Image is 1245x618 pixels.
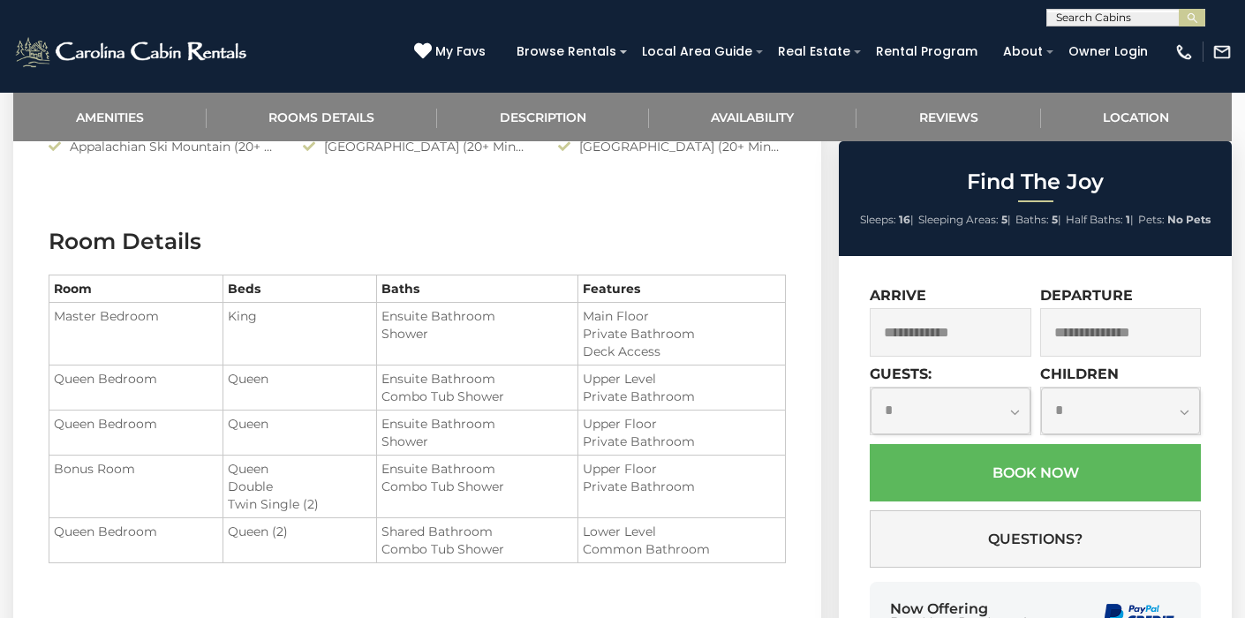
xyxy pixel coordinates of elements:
span: Sleeping Areas: [918,213,999,226]
span: King [228,308,257,324]
a: Amenities [13,93,207,141]
a: Real Estate [769,38,859,65]
td: Queen Bedroom [49,366,223,411]
li: Shower [381,325,573,343]
a: Rooms Details [207,93,438,141]
li: Upper Level [583,370,781,388]
li: Main Floor [583,307,781,325]
strong: No Pets [1167,213,1211,226]
li: Combo Tub Shower [381,478,573,495]
strong: 16 [899,213,910,226]
li: Ensuite Bathroom [381,460,573,478]
li: | [860,208,914,231]
a: Owner Login [1060,38,1157,65]
td: Bonus Room [49,456,223,518]
th: Baths [376,275,577,303]
strong: 5 [1001,213,1007,226]
label: Children [1040,366,1119,382]
a: Browse Rentals [508,38,625,65]
button: Questions? [870,510,1201,568]
li: Private Bathroom [583,325,781,343]
img: White-1-2.png [13,34,252,70]
label: Departure [1040,287,1133,304]
a: Description [437,93,649,141]
li: Ensuite Bathroom [381,307,573,325]
li: Shower [381,433,573,450]
li: Combo Tub Shower [381,388,573,405]
li: Shared Bathroom [381,523,573,540]
img: phone-regular-white.png [1174,42,1194,62]
li: Queen [228,460,371,478]
li: Ensuite Bathroom [381,415,573,433]
div: [GEOGRAPHIC_DATA] (20+ Minute Drive) [545,138,799,155]
span: Queen [228,371,268,387]
li: Private Bathroom [583,388,781,405]
span: Sleeps: [860,213,896,226]
li: Combo Tub Shower [381,540,573,558]
span: Pets: [1138,213,1165,226]
a: About [994,38,1052,65]
li: | [918,208,1011,231]
h3: Room Details [49,226,786,257]
strong: 5 [1052,213,1058,226]
span: Queen (2) [228,524,288,539]
td: Queen Bedroom [49,518,223,563]
th: Features [577,275,785,303]
div: Appalachian Ski Mountain (20+ Minute Drive) [35,138,290,155]
li: | [1066,208,1134,231]
button: Book Now [870,444,1201,501]
th: Room [49,275,223,303]
span: Queen [228,416,268,432]
span: My Favs [435,42,486,61]
li: Private Bathroom [583,478,781,495]
span: Half Baths: [1066,213,1123,226]
a: Local Area Guide [633,38,761,65]
span: Baths: [1015,213,1049,226]
a: Location [1041,93,1233,141]
td: Master Bedroom [49,303,223,366]
li: Common Bathroom [583,540,781,558]
li: Upper Floor [583,460,781,478]
li: Ensuite Bathroom [381,370,573,388]
h2: Find The Joy [843,170,1227,193]
li: Double [228,478,371,495]
th: Beds [223,275,376,303]
label: Arrive [870,287,926,304]
li: | [1015,208,1061,231]
a: Availability [649,93,857,141]
td: Queen Bedroom [49,411,223,456]
strong: 1 [1126,213,1130,226]
div: [GEOGRAPHIC_DATA] (20+ Minutes Drive) [290,138,544,155]
a: Rental Program [867,38,986,65]
li: Lower Level [583,523,781,540]
a: My Favs [414,42,490,62]
a: Reviews [856,93,1041,141]
li: Private Bathroom [583,433,781,450]
label: Guests: [870,366,932,382]
img: mail-regular-white.png [1212,42,1232,62]
li: Twin Single (2) [228,495,371,513]
li: Deck Access [583,343,781,360]
li: Upper Floor [583,415,781,433]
